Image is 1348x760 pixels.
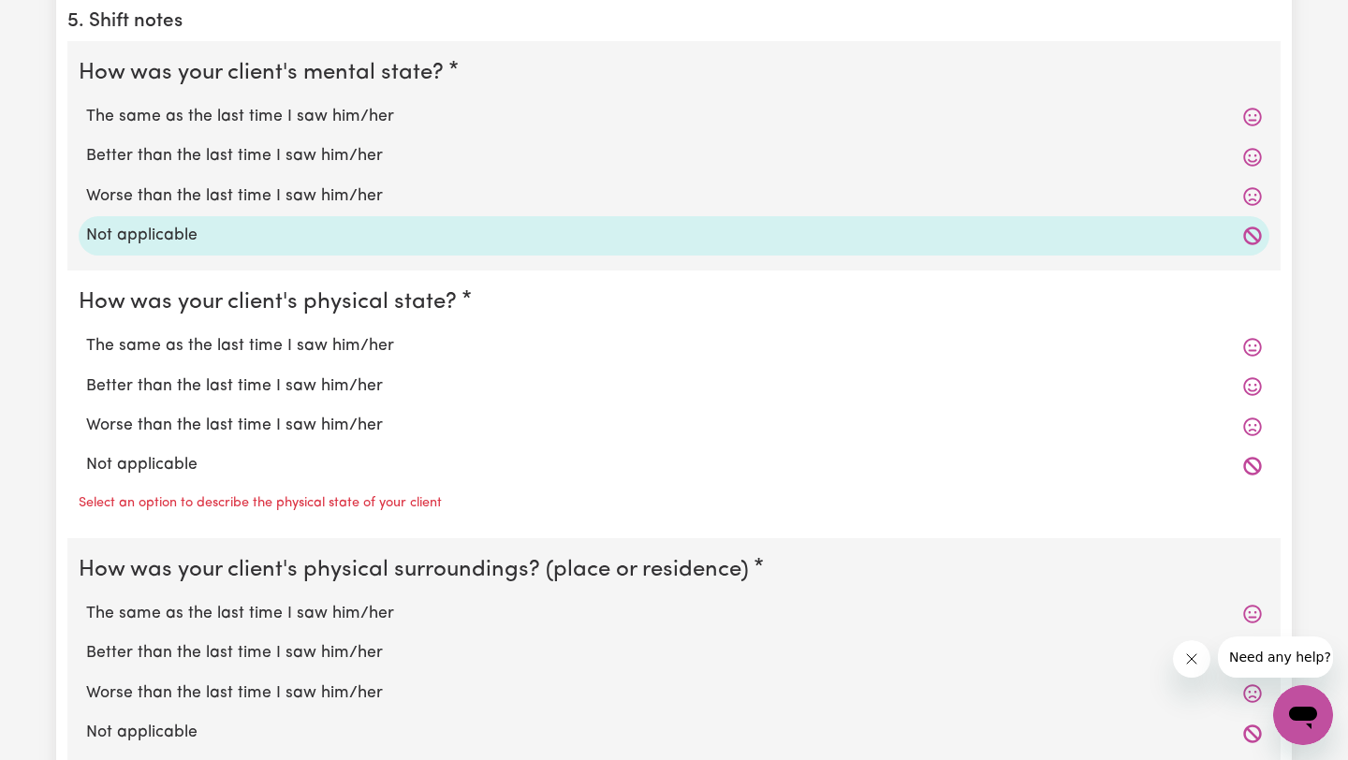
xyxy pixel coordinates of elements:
label: The same as the last time I saw him/her [86,105,1262,129]
h2: 5. Shift notes [67,10,1281,34]
label: Worse than the last time I saw him/her [86,184,1262,209]
label: Not applicable [86,453,1262,477]
label: The same as the last time I saw him/her [86,334,1262,358]
p: Select an option to describe the physical state of your client [79,493,442,514]
label: Better than the last time I saw him/her [86,374,1262,399]
iframe: Message from company [1218,636,1333,678]
label: Not applicable [86,224,1262,248]
label: Better than the last time I saw him/her [86,641,1262,665]
iframe: Close message [1173,640,1210,678]
iframe: Button to launch messaging window [1273,685,1333,745]
label: The same as the last time I saw him/her [86,602,1262,626]
legend: How was your client's physical surroundings? (place or residence) [79,553,756,587]
label: Worse than the last time I saw him/her [86,414,1262,438]
legend: How was your client's mental state? [79,56,451,90]
label: Not applicable [86,721,1262,745]
legend: How was your client's physical state? [79,285,464,319]
label: Better than the last time I saw him/her [86,144,1262,168]
label: Worse than the last time I saw him/her [86,681,1262,706]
